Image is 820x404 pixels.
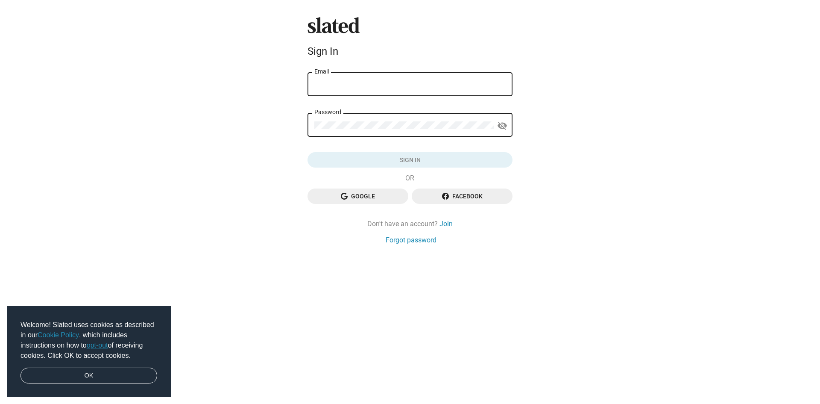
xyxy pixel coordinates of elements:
span: Google [314,189,401,204]
sl-branding: Sign In [307,17,512,61]
button: Google [307,189,408,204]
div: cookieconsent [7,306,171,398]
a: opt-out [87,342,108,349]
a: Cookie Policy [38,331,79,339]
mat-icon: visibility_off [497,119,507,133]
button: Show password [494,117,511,134]
span: Welcome! Slated uses cookies as described in our , which includes instructions on how to of recei... [20,320,157,361]
div: Don't have an account? [307,219,512,228]
button: Facebook [412,189,512,204]
div: Sign In [307,45,512,57]
a: Join [439,219,453,228]
a: dismiss cookie message [20,368,157,384]
a: Forgot password [386,236,436,245]
span: Facebook [419,189,506,204]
